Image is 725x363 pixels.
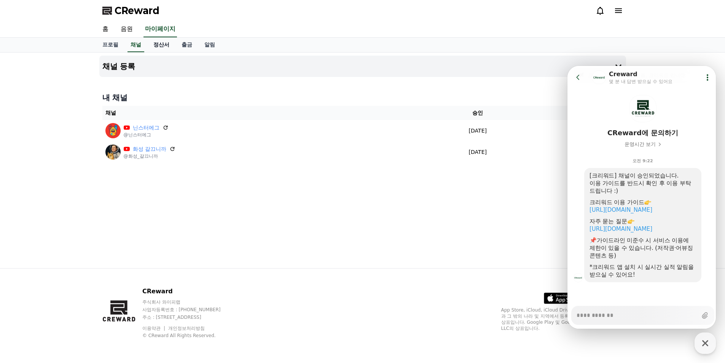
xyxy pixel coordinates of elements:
a: 마이페이지 [143,21,177,37]
th: 승인 [427,106,529,120]
p: [DATE] [430,127,526,135]
a: 화성 갈끄니까 [133,145,166,153]
a: 홈 [96,21,115,37]
p: 사업자등록번호 : [PHONE_NUMBER] [142,307,235,313]
h4: 채널 등록 [102,62,135,70]
p: [DATE] [430,148,526,156]
span: CReward [115,5,159,17]
p: 주식회사 와이피랩 [142,299,235,305]
a: 음원 [115,21,139,37]
h4: 내 채널 [102,92,623,103]
p: @닌스터에그 [124,132,169,138]
p: CReward [142,287,235,296]
img: 화성 갈끄니까 [105,144,121,160]
th: 상태 [529,106,623,120]
button: 채널 등록 [99,56,626,77]
img: 닌스터에그 [105,123,121,138]
a: 채널 [127,38,144,52]
a: 알림 [198,38,221,52]
iframe: Channel chat [567,66,716,329]
a: CReward [102,5,159,17]
a: 이용약관 [142,326,166,331]
p: @화성_갈끄니까 [124,153,175,159]
p: App Store, iCloud, iCloud Drive 및 iTunes Store는 미국과 그 밖의 나라 및 지역에서 등록된 Apple Inc.의 서비스 상표입니다. Goo... [501,307,623,331]
a: 출금 [175,38,198,52]
th: 채널 [102,106,427,120]
a: 정산서 [147,38,175,52]
a: 개인정보처리방침 [168,326,205,331]
a: 프로필 [96,38,124,52]
a: 닌스터에그 [133,124,159,132]
p: © CReward All Rights Reserved. [142,333,235,339]
p: 주소 : [STREET_ADDRESS] [142,314,235,320]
